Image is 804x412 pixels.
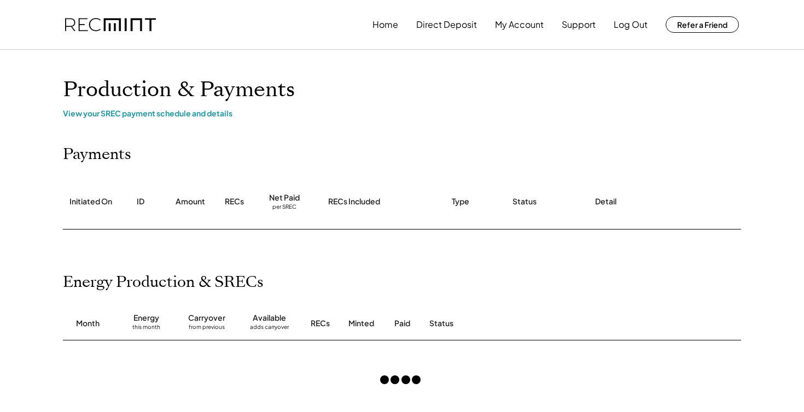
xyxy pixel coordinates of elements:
[69,196,112,207] div: Initiated On
[63,145,131,164] h2: Payments
[311,318,330,329] div: RECs
[188,313,225,323] div: Carryover
[328,196,380,207] div: RECs Included
[429,318,615,329] div: Status
[348,318,374,329] div: Minted
[595,196,616,207] div: Detail
[63,108,741,118] div: View your SREC payment schedule and details
[176,196,205,207] div: Amount
[76,318,100,329] div: Month
[65,18,156,32] img: recmint-logotype%403x.png
[495,14,544,36] button: My Account
[189,323,225,334] div: from previous
[452,196,469,207] div: Type
[562,14,596,36] button: Support
[416,14,477,36] button: Direct Deposit
[225,196,244,207] div: RECs
[614,14,648,36] button: Log Out
[137,196,144,207] div: ID
[666,16,739,33] button: Refer a Friend
[253,313,286,323] div: Available
[63,77,741,103] h1: Production & Payments
[512,196,537,207] div: Status
[132,323,160,334] div: this month
[272,203,296,211] div: per SREC
[269,192,300,203] div: Net Paid
[133,313,159,323] div: Energy
[372,14,398,36] button: Home
[63,273,264,292] h2: Energy Production & SRECs
[394,318,410,329] div: Paid
[250,323,289,334] div: adds carryover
